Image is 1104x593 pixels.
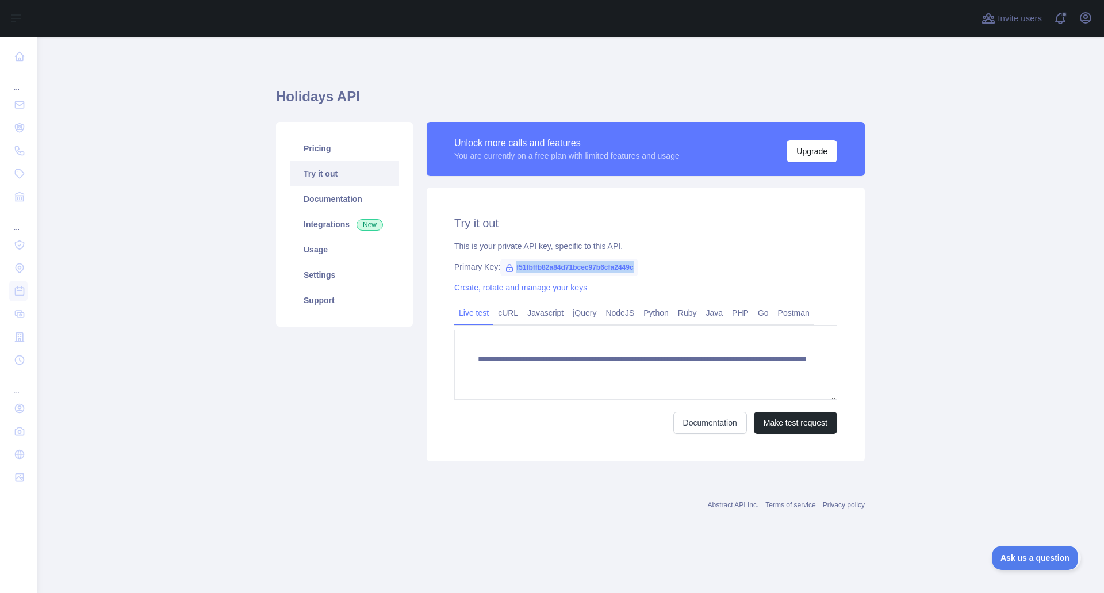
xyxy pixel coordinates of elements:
[276,87,865,115] h1: Holidays API
[356,219,383,231] span: New
[523,304,568,322] a: Javascript
[454,215,837,231] h2: Try it out
[823,501,865,509] a: Privacy policy
[290,288,399,313] a: Support
[601,304,639,322] a: NodeJS
[454,261,837,273] div: Primary Key:
[754,412,837,434] button: Make test request
[998,12,1042,25] span: Invite users
[765,501,815,509] a: Terms of service
[639,304,673,322] a: Python
[9,373,28,396] div: ...
[290,186,399,212] a: Documentation
[290,237,399,262] a: Usage
[708,501,759,509] a: Abstract API Inc.
[787,140,837,162] button: Upgrade
[454,150,680,162] div: You are currently on a free plan with limited features and usage
[454,304,493,322] a: Live test
[500,259,638,276] span: f51fbffb82a84d71bcec97b6cfa2449c
[493,304,523,322] a: cURL
[290,161,399,186] a: Try it out
[979,9,1044,28] button: Invite users
[9,209,28,232] div: ...
[290,212,399,237] a: Integrations New
[454,136,680,150] div: Unlock more calls and features
[753,304,773,322] a: Go
[454,240,837,252] div: This is your private API key, specific to this API.
[454,283,587,292] a: Create, rotate and manage your keys
[992,546,1081,570] iframe: Toggle Customer Support
[9,69,28,92] div: ...
[673,412,747,434] a: Documentation
[568,304,601,322] a: jQuery
[673,304,701,322] a: Ruby
[701,304,728,322] a: Java
[290,262,399,288] a: Settings
[773,304,814,322] a: Postman
[727,304,753,322] a: PHP
[290,136,399,161] a: Pricing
